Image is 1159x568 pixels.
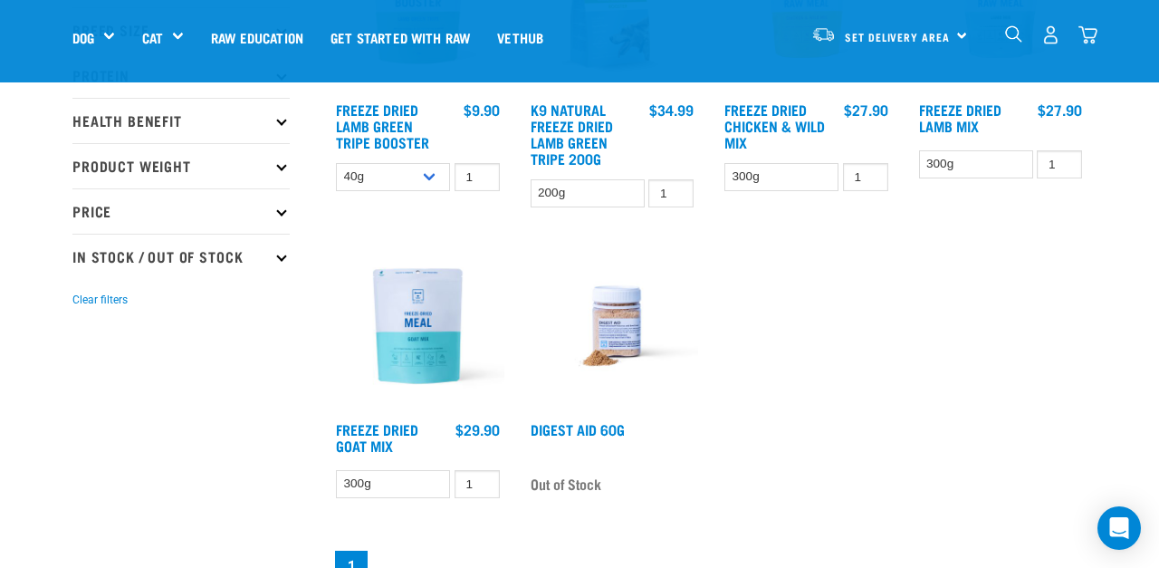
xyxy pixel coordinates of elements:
[531,105,613,162] a: K9 Natural Freeze Dried Lamb Green Tripe 200g
[649,101,694,118] div: $34.99
[72,234,290,279] p: In Stock / Out Of Stock
[72,143,290,188] p: Product Weight
[464,101,500,118] div: $9.90
[72,292,128,308] button: Clear filters
[72,98,290,143] p: Health Benefit
[336,105,429,146] a: Freeze Dried Lamb Green Tripe Booster
[1005,25,1022,43] img: home-icon-1@2x.png
[919,105,1001,130] a: Freeze Dried Lamb Mix
[1097,506,1141,550] div: Open Intercom Messenger
[455,470,500,498] input: 1
[1037,150,1082,178] input: 1
[317,1,484,73] a: Get started with Raw
[72,27,94,48] a: Dog
[72,188,290,234] p: Price
[811,26,836,43] img: van-moving.png
[1078,25,1097,44] img: home-icon@2x.png
[648,179,694,207] input: 1
[142,27,163,48] a: Cat
[526,240,699,413] img: Raw Essentials Digest Aid Pet Supplement
[724,105,825,146] a: Freeze Dried Chicken & Wild Mix
[455,421,500,438] div: $29.90
[1038,101,1082,118] div: $27.90
[484,1,557,73] a: Vethub
[1041,25,1060,44] img: user.png
[331,240,504,413] img: Raw Essentials Freeze Dried Goat Mix
[845,34,950,40] span: Set Delivery Area
[455,163,500,191] input: 1
[531,425,625,433] a: Digest Aid 60g
[531,470,601,497] span: Out of Stock
[844,101,888,118] div: $27.90
[843,163,888,191] input: 1
[197,1,317,73] a: Raw Education
[336,425,418,449] a: Freeze Dried Goat Mix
